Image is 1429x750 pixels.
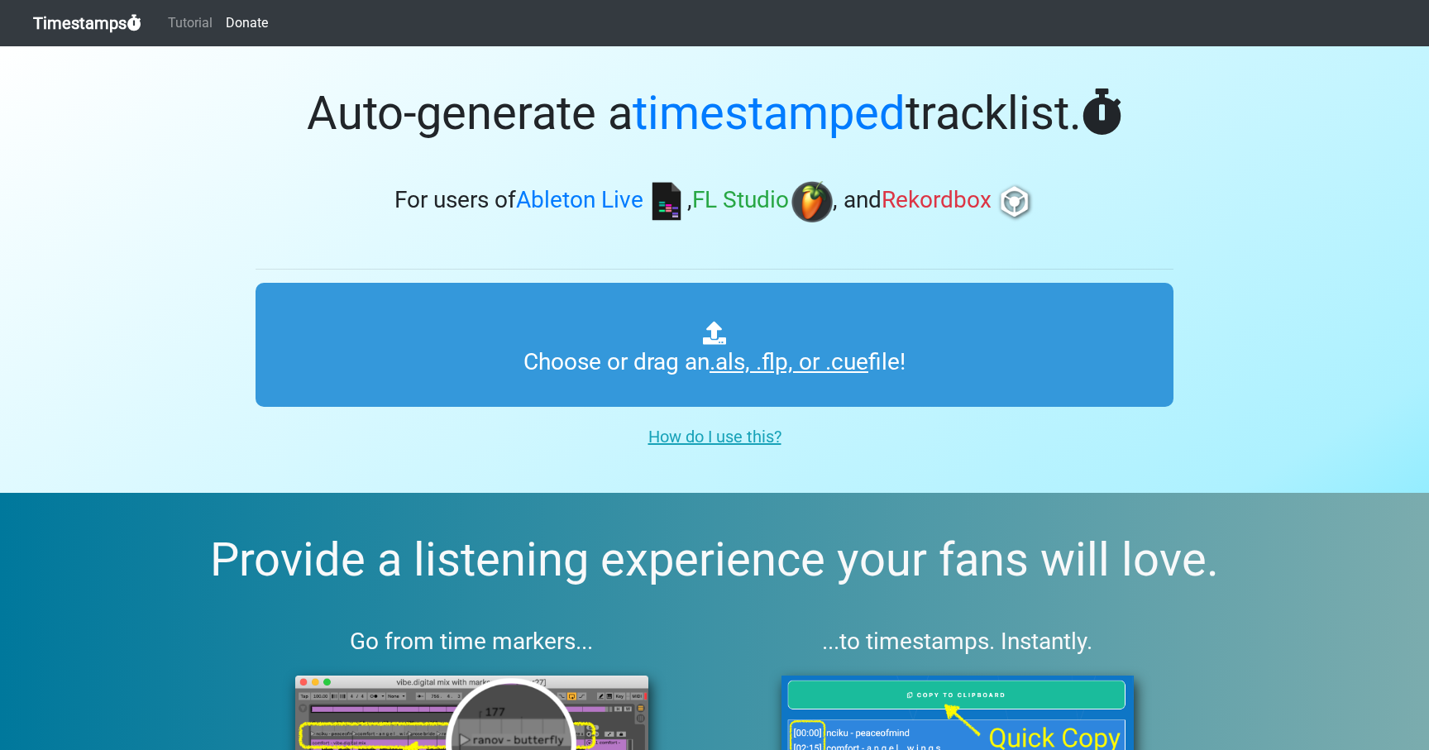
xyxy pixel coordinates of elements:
u: How do I use this? [648,427,781,447]
span: Ableton Live [516,187,643,214]
img: rb.png [994,181,1035,222]
h3: Go from time markers... [256,628,688,656]
h3: ...to timestamps. Instantly. [742,628,1174,656]
a: Tutorial [161,7,219,40]
span: Rekordbox [882,187,992,214]
h2: Provide a listening experience your fans will love. [40,533,1389,588]
h3: For users of , , and [256,181,1173,222]
a: Donate [219,7,275,40]
h1: Auto-generate a tracklist. [256,86,1173,141]
img: ableton.png [646,181,687,222]
a: Timestamps [33,7,141,40]
span: FL Studio [692,187,789,214]
span: timestamped [633,86,906,141]
img: fl.png [791,181,833,222]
